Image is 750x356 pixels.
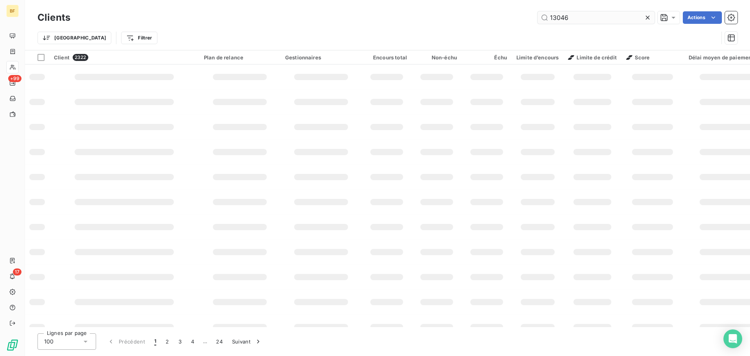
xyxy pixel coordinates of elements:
[416,54,457,61] div: Non-échu
[186,333,199,350] button: 4
[6,5,19,17] div: BF
[150,333,161,350] button: 1
[366,54,407,61] div: Encours total
[199,335,211,348] span: …
[73,54,88,61] span: 2322
[37,32,111,44] button: [GEOGRAPHIC_DATA]
[37,11,70,25] h3: Clients
[537,11,655,24] input: Rechercher
[626,54,650,61] span: Score
[121,32,157,44] button: Filtrer
[227,333,267,350] button: Suivant
[8,75,21,82] span: +99
[6,77,18,89] a: +99
[683,11,722,24] button: Actions
[466,54,507,61] div: Échu
[211,333,227,350] button: 24
[723,329,742,348] div: Open Intercom Messenger
[102,333,150,350] button: Précédent
[174,333,186,350] button: 3
[154,338,156,345] span: 1
[54,54,70,61] span: Client
[568,54,616,61] span: Limite de crédit
[516,54,559,61] div: Limite d’encours
[44,338,54,345] span: 100
[204,54,276,61] div: Plan de relance
[285,54,357,61] div: Gestionnaires
[161,333,173,350] button: 2
[6,339,19,351] img: Logo LeanPay
[13,268,21,275] span: 17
